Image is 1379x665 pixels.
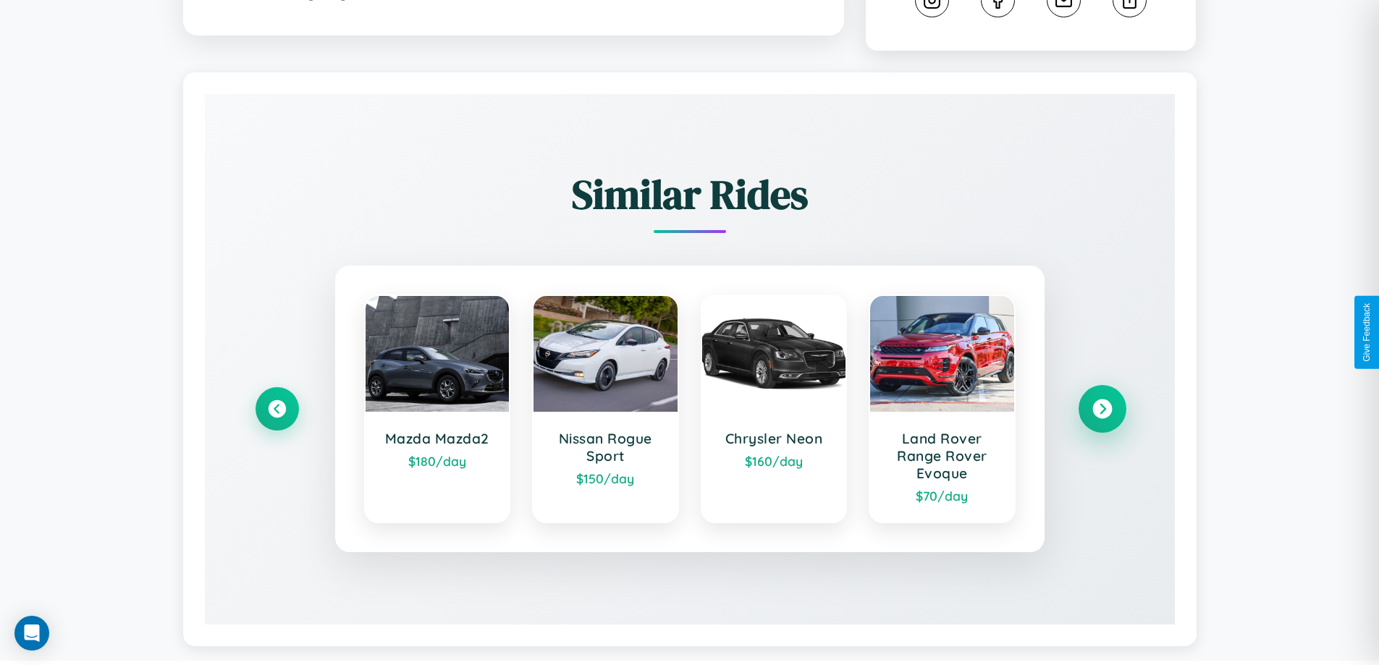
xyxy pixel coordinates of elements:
h3: Land Rover Range Rover Evoque [885,430,1000,482]
h3: Chrysler Neon [717,430,832,447]
div: Open Intercom Messenger [14,616,49,651]
div: $ 180 /day [380,453,495,469]
a: Mazda Mazda2$180/day [364,295,511,523]
a: Chrysler Neon$160/day [701,295,848,523]
a: Land Rover Range Rover Evoque$70/day [869,295,1016,523]
div: $ 150 /day [548,470,663,486]
h2: Similar Rides [256,166,1124,222]
a: Nissan Rogue Sport$150/day [532,295,679,523]
div: Give Feedback [1362,303,1372,362]
h3: Nissan Rogue Sport [548,430,663,465]
div: $ 160 /day [717,453,832,469]
h3: Mazda Mazda2 [380,430,495,447]
div: $ 70 /day [885,488,1000,504]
